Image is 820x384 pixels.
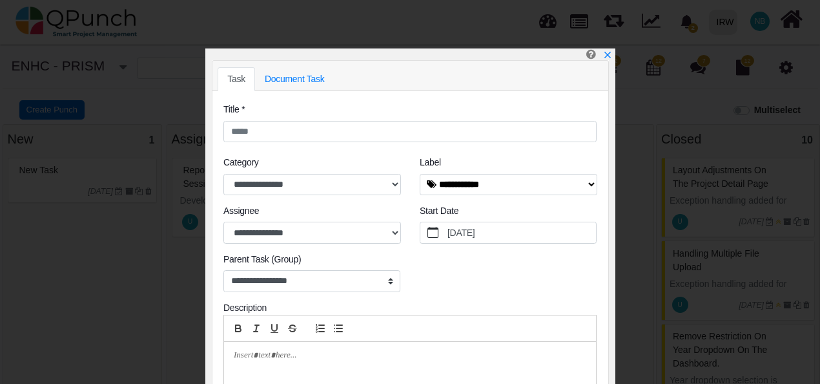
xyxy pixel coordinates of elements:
[420,204,597,222] legend: Start Date
[218,67,255,91] a: Task
[223,301,597,315] div: Description
[420,156,597,173] legend: Label
[223,103,245,116] label: Title *
[603,50,612,59] svg: x
[255,67,334,91] a: Document Task
[603,50,612,60] a: x
[420,222,446,243] button: calendar
[223,156,400,173] legend: Category
[223,204,400,222] legend: Assignee
[427,227,439,239] svg: calendar
[446,222,597,243] label: [DATE]
[586,48,596,59] i: Create Punch
[223,253,400,270] legend: Parent Task (Group)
